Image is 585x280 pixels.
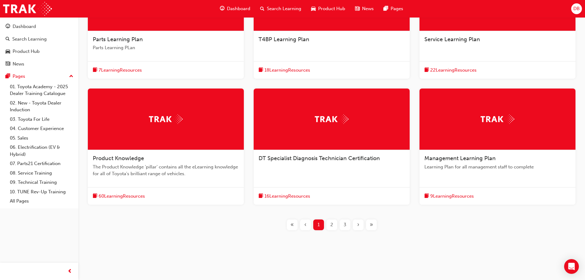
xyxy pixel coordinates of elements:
[264,193,310,200] span: 16 Learning Resources
[93,66,142,74] button: book-icon7LearningResources
[306,2,350,15] a: car-iconProduct Hub
[355,5,360,13] span: news-icon
[7,178,76,187] a: 09. Technical Training
[2,20,76,71] button: DashboardSearch LearningProduct HubNews
[315,114,349,124] img: Trak
[362,5,374,12] span: News
[357,221,359,228] span: ›
[7,159,76,168] a: 07. Parts21 Certification
[267,5,301,12] span: Search Learning
[318,5,345,12] span: Product Hub
[2,71,76,82] button: Pages
[424,36,480,43] span: Service Learning Plan
[365,219,378,230] button: Last page
[93,192,97,200] span: book-icon
[3,2,52,16] img: Trak
[2,21,76,32] a: Dashboard
[220,5,224,13] span: guage-icon
[6,37,10,42] span: search-icon
[254,89,410,205] a: TrakDT Specialist Diagnosis Technician Certificationbook-icon16LearningResources
[259,192,263,200] span: book-icon
[7,187,76,197] a: 10. TUNE Rev-Up Training
[93,66,97,74] span: book-icon
[370,221,373,228] span: »
[259,36,309,43] span: T4BP Learning Plan
[325,219,338,230] button: Page 2
[2,34,76,45] a: Search Learning
[7,124,76,133] a: 04. Customer Experience
[430,193,474,200] span: 9 Learning Resources
[13,48,40,55] div: Product Hub
[350,2,379,15] a: news-iconNews
[312,219,325,230] button: Page 1
[379,2,408,15] a: pages-iconPages
[344,221,346,228] span: 3
[13,23,36,30] div: Dashboard
[304,221,306,228] span: ‹
[299,219,312,230] button: Previous page
[149,114,183,124] img: Trak
[352,219,365,230] button: Next page
[564,259,579,274] div: Open Intercom Messenger
[68,268,72,275] span: prev-icon
[7,196,76,206] a: All Pages
[391,5,403,12] span: Pages
[571,3,582,14] button: DB
[573,5,580,12] span: DB
[6,24,10,30] span: guage-icon
[259,66,310,74] button: book-icon18LearningResources
[215,2,255,15] a: guage-iconDashboard
[99,67,142,74] span: 7 Learning Resources
[424,66,477,74] button: book-icon22LearningResources
[6,49,10,54] span: car-icon
[7,115,76,124] a: 03. Toyota For Life
[93,164,239,177] span: The Product Knowledge 'pillar' contains all the eLearning knowledge for all of Toyota's brilliant...
[286,219,299,230] button: First page
[12,36,47,43] div: Search Learning
[255,2,306,15] a: search-iconSearch Learning
[227,5,250,12] span: Dashboard
[93,44,239,51] span: Parts Learning PLan
[2,46,76,57] a: Product Hub
[318,221,320,228] span: 1
[69,73,73,81] span: up-icon
[338,219,352,230] button: Page 3
[259,66,263,74] span: book-icon
[7,133,76,143] a: 05. Sales
[291,221,294,228] span: «
[93,155,144,162] span: Product Knowledge
[13,61,24,68] div: News
[259,192,310,200] button: book-icon16LearningResources
[384,5,388,13] span: pages-icon
[7,82,76,98] a: 01. Toyota Academy - 2025 Dealer Training Catalogue
[93,36,143,43] span: Parts Learning Plan
[13,73,25,80] div: Pages
[424,192,429,200] span: book-icon
[6,74,10,79] span: pages-icon
[7,168,76,178] a: 08. Service Training
[260,5,264,13] span: search-icon
[424,155,496,162] span: Management Learning Plan
[6,61,10,67] span: news-icon
[481,114,514,124] img: Trak
[99,193,145,200] span: 60 Learning Resources
[93,192,145,200] button: book-icon60LearningResources
[7,98,76,115] a: 02. New - Toyota Dealer Induction
[88,89,244,205] a: TrakProduct KnowledgeThe Product Knowledge 'pillar' contains all the eLearning knowledge for all ...
[7,143,76,159] a: 06. Electrification (EV & Hybrid)
[259,155,380,162] span: DT Specialist Diagnosis Technician Certification
[264,67,310,74] span: 18 Learning Resources
[430,67,477,74] span: 22 Learning Resources
[424,192,474,200] button: book-icon9LearningResources
[424,164,571,171] span: Learning Plan for all management staff to complete
[419,89,575,205] a: TrakManagement Learning PlanLearning Plan for all management staff to completebook-icon9LearningR...
[330,221,333,228] span: 2
[424,66,429,74] span: book-icon
[311,5,316,13] span: car-icon
[2,58,76,70] a: News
